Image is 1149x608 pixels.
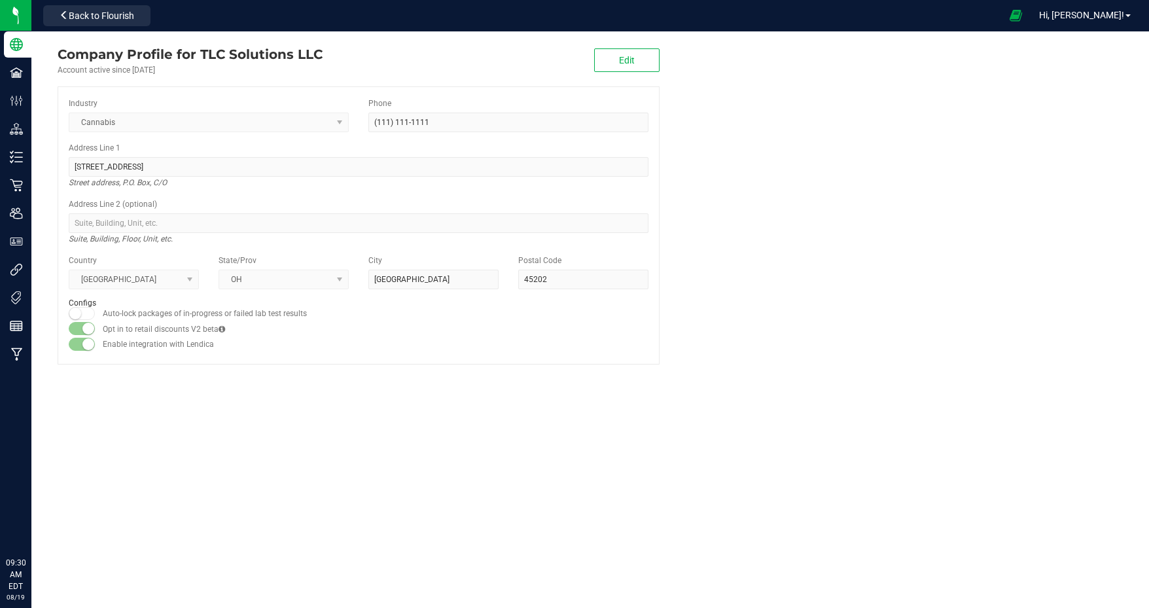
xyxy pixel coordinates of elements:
label: Address Line 2 (optional) [69,198,157,210]
label: Postal Code [518,255,561,266]
i: Suite, Building, Floor, Unit, etc. [69,231,173,247]
inline-svg: Users [10,207,23,220]
inline-svg: Integrations [10,263,23,276]
inline-svg: Configuration [10,94,23,107]
input: (123) 456-7890 [368,113,648,132]
inline-svg: Distribution [10,122,23,135]
h2: Configs [69,299,648,308]
inline-svg: Reports [10,319,23,332]
inline-svg: Facilities [10,66,23,79]
inline-svg: Retail [10,179,23,192]
p: 09:30 AM EDT [6,557,26,592]
input: Suite, Building, Unit, etc. [69,213,648,233]
div: Account active since [DATE] [58,64,323,76]
label: Opt in to retail discounts V2 beta [103,323,225,335]
inline-svg: User Roles [10,235,23,248]
label: Phone [368,98,391,109]
label: State/Prov [219,255,256,266]
inline-svg: Company [10,38,23,51]
button: Edit [594,48,660,72]
button: Back to Flourish [43,5,150,26]
input: Postal Code [518,270,648,289]
div: TLC Solutions LLC [58,45,323,64]
p: 08/19 [6,592,26,602]
label: Country [69,255,97,266]
i: Street address, P.O. Box, C/O [69,175,167,190]
span: Hi, [PERSON_NAME]! [1039,10,1124,20]
inline-svg: Manufacturing [10,348,23,361]
inline-svg: Tags [10,291,23,304]
label: Auto-lock packages of in-progress or failed lab test results [103,308,307,319]
input: City [368,270,499,289]
inline-svg: Inventory [10,151,23,164]
span: Open Ecommerce Menu [1001,3,1031,28]
label: City [368,255,382,266]
label: Enable integration with Lendica [103,338,214,350]
label: Industry [69,98,97,109]
span: Back to Flourish [69,10,134,21]
span: Edit [619,55,635,65]
input: Address [69,157,648,177]
label: Address Line 1 [69,142,120,154]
